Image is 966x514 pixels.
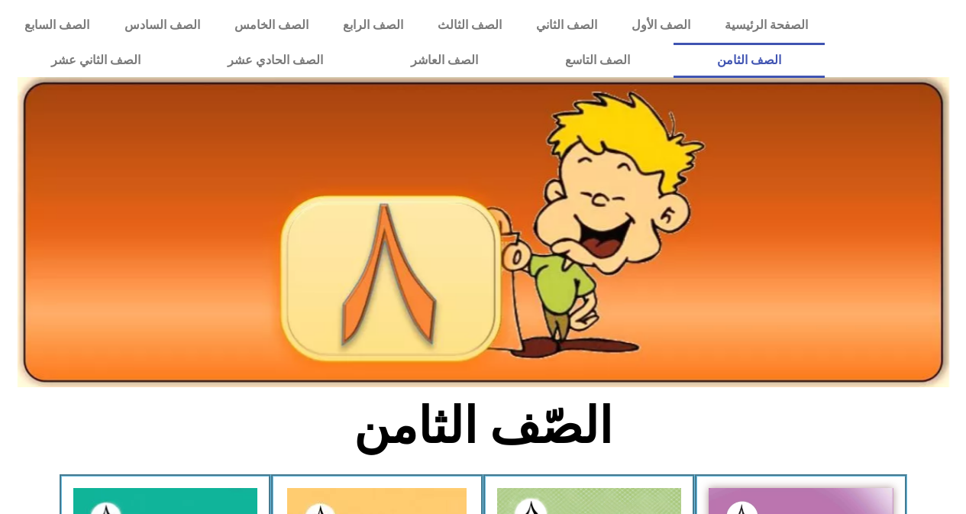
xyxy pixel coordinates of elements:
a: الصف الثاني عشر [8,43,184,78]
a: الصف السابع [8,8,107,43]
a: الصف الرابع [325,8,420,43]
a: الصف السادس [107,8,217,43]
a: الصف العاشر [367,43,522,78]
a: الصف الحادي عشر [184,43,367,78]
a: الصف الخامس [217,8,325,43]
a: الصف الأول [614,8,707,43]
a: الصفحة الرئيسية [707,8,825,43]
a: الصف التاسع [522,43,674,78]
a: الصف الثامن [674,43,825,78]
a: الصف الثالث [420,8,519,43]
a: الصف الثاني [519,8,614,43]
h2: الصّف الثامن [231,396,735,456]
